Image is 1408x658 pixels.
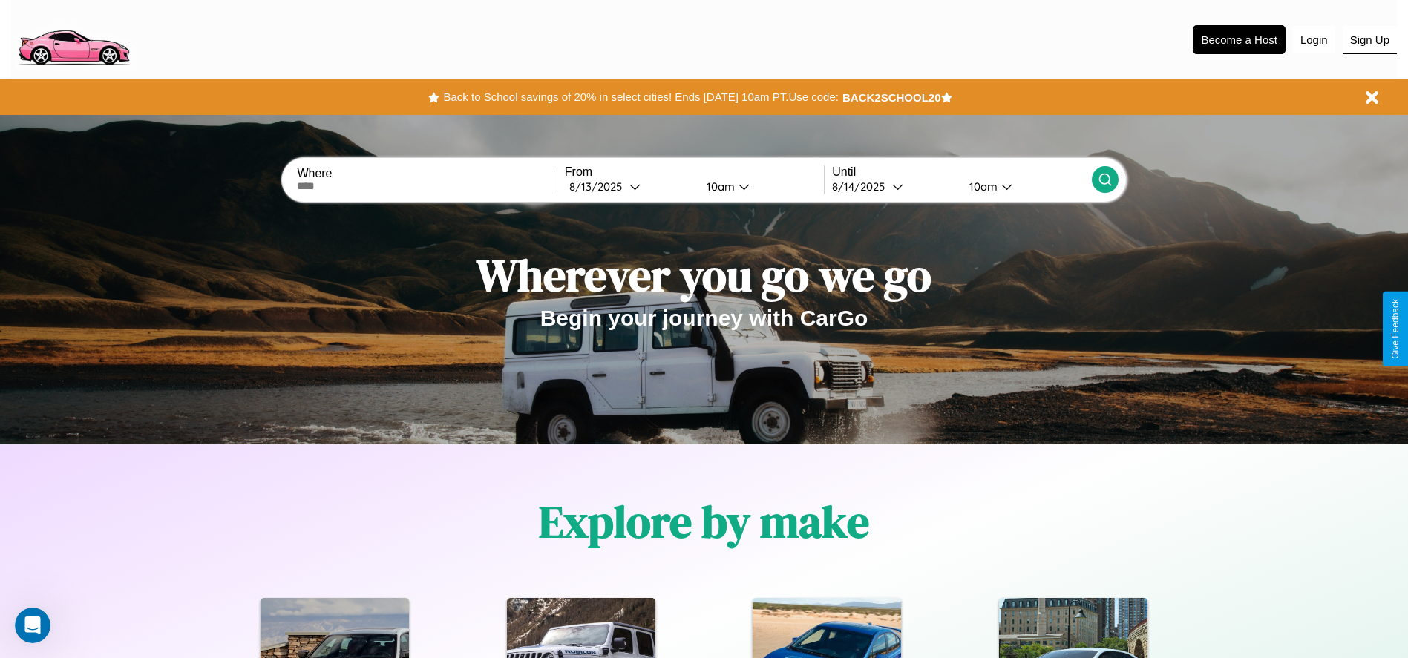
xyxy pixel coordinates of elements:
b: BACK2SCHOOL20 [842,91,941,104]
button: 10am [957,179,1092,194]
button: Back to School savings of 20% in select cities! Ends [DATE] 10am PT.Use code: [439,87,842,108]
label: From [565,165,824,179]
button: Login [1293,26,1335,53]
button: Become a Host [1193,25,1286,54]
div: Give Feedback [1390,299,1401,359]
div: 10am [962,180,1001,194]
img: logo [11,7,136,69]
label: Until [832,165,1091,179]
h1: Explore by make [539,491,869,552]
button: Sign Up [1343,26,1397,54]
button: 10am [695,179,825,194]
div: 8 / 14 / 2025 [832,180,892,194]
button: 8/13/2025 [565,179,695,194]
div: 8 / 13 / 2025 [569,180,629,194]
label: Where [297,167,556,180]
iframe: Intercom live chat [15,608,50,643]
div: 10am [699,180,739,194]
